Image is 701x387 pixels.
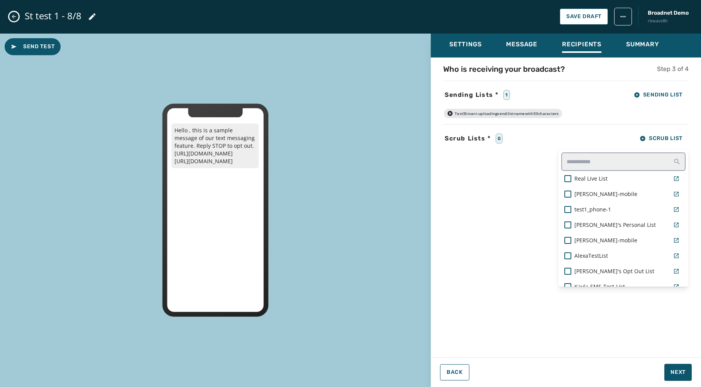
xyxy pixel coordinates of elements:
span: Scrub List [640,135,682,142]
span: Real Live List [574,175,608,183]
span: [PERSON_NAME]-mobile [574,237,637,244]
span: Kayla-SMS-Test-List [574,283,625,291]
span: test1_phone-1 [574,206,611,213]
span: AlexaTestList [574,252,608,260]
span: [PERSON_NAME]-mobile [574,190,637,198]
button: Scrub List [633,131,689,146]
span: [PERSON_NAME]'s Personal List [574,221,656,229]
span: [PERSON_NAME]'s Opt Out List [574,267,654,275]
